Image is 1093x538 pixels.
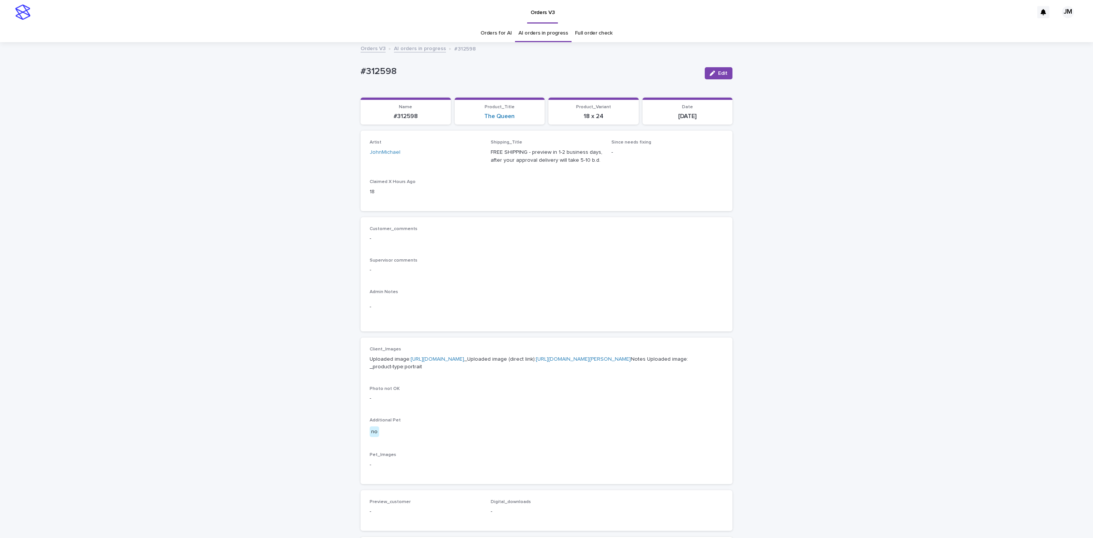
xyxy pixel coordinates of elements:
[370,508,482,516] p: -
[491,148,603,164] p: FREE SHIPPING - preview in 1-2 business days, after your approval delivery will take 5-10 b.d.
[411,357,464,362] a: [URL][DOMAIN_NAME]
[576,105,611,109] span: Product_Variant
[480,24,512,42] a: Orders for AI
[491,508,603,516] p: -
[370,426,379,437] div: no
[370,355,723,371] p: Uploaded image: _Uploaded image (direct link): Notes Uploaded image: _product-type:portrait
[553,113,634,120] p: 18 x 24
[491,500,531,504] span: Digital_downloads
[370,453,396,457] span: Pet_Images
[611,140,651,145] span: Since needs fixing
[370,394,723,402] p: -
[370,266,723,274] p: -
[682,105,693,109] span: Date
[647,113,728,120] p: [DATE]
[536,357,631,362] a: [URL][DOMAIN_NAME][PERSON_NAME]
[484,113,515,120] a: The Queen
[365,113,446,120] p: #312598
[611,148,723,156] p: -
[575,24,613,42] a: Full order check
[15,5,30,20] img: stacker-logo-s-only.png
[718,71,728,76] span: Edit
[370,148,400,156] a: JohnMichael
[399,105,412,109] span: Name
[370,500,411,504] span: Preview_customer
[1062,6,1074,18] div: JM
[370,290,398,294] span: Admin Notes
[491,140,522,145] span: Shipping_Title
[370,347,401,352] span: Client_Images
[485,105,515,109] span: Product_Title
[518,24,568,42] a: AI orders in progress
[370,140,381,145] span: Artist
[370,227,417,231] span: Customer_comments
[370,188,482,196] p: 18
[370,303,723,311] p: -
[370,461,723,469] p: -
[370,258,417,263] span: Supervisor comments
[361,44,386,52] a: Orders V3
[370,418,401,423] span: Additional Pet
[394,44,446,52] a: AI orders in progress
[454,44,476,52] p: #312598
[370,180,416,184] span: Claimed X Hours Ago
[370,387,400,391] span: Photo not OK
[705,67,732,79] button: Edit
[361,66,699,77] p: #312598
[370,235,723,243] p: -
